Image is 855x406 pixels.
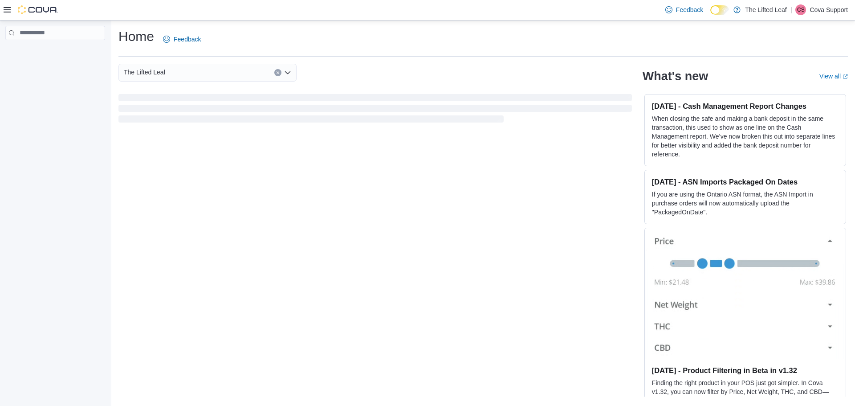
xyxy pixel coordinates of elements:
span: The Lifted Leaf [124,67,165,78]
p: If you are using the Ontario ASN format, the ASN Import in purchase orders will now automatically... [652,190,839,217]
p: The Lifted Leaf [745,4,786,15]
h3: [DATE] - Cash Management Report Changes [652,102,839,111]
span: Feedback [174,35,201,44]
p: | [790,4,792,15]
h3: [DATE] - Product Filtering in Beta in v1.32 [652,366,839,375]
h3: [DATE] - ASN Imports Packaged On Dates [652,177,839,186]
div: Cova Support [795,4,806,15]
p: When closing the safe and making a bank deposit in the same transaction, this used to show as one... [652,114,839,159]
p: Cova Support [810,4,848,15]
input: Dark Mode [710,5,729,15]
h2: What's new [643,69,708,83]
a: Feedback [662,1,707,19]
h1: Home [118,28,154,45]
span: Loading [118,96,632,124]
img: Cova [18,5,58,14]
nav: Complex example [5,42,105,63]
button: Clear input [274,69,281,76]
a: View allExternal link [819,73,848,80]
span: CS [797,4,805,15]
svg: External link [843,74,848,79]
span: Feedback [676,5,703,14]
a: Feedback [159,30,204,48]
button: Open list of options [284,69,291,76]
